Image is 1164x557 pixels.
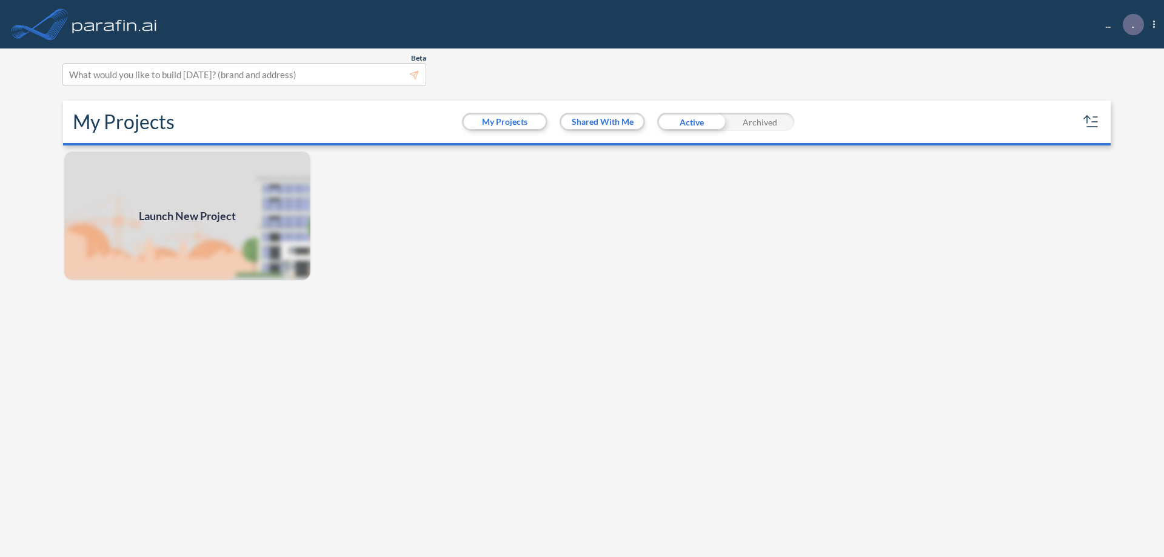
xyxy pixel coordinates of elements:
[464,115,546,129] button: My Projects
[63,150,312,281] img: add
[63,150,312,281] a: Launch New Project
[1087,14,1155,35] div: ...
[70,12,159,36] img: logo
[411,53,426,63] span: Beta
[657,113,726,131] div: Active
[139,208,236,224] span: Launch New Project
[561,115,643,129] button: Shared With Me
[73,110,175,133] h2: My Projects
[1082,112,1101,132] button: sort
[1132,19,1134,30] p: .
[726,113,794,131] div: Archived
